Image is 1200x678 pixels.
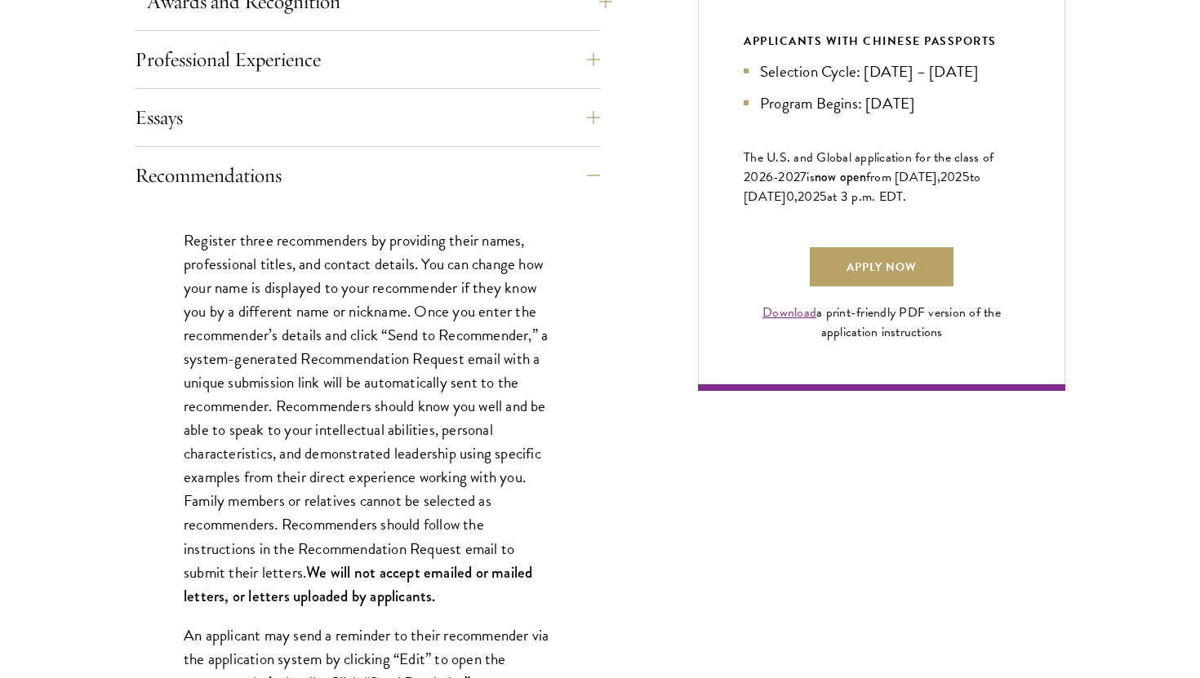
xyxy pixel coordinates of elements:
span: now open [815,167,866,186]
span: 5 [962,167,970,187]
span: 202 [798,187,820,206]
span: 202 [940,167,962,187]
a: Download [762,303,816,322]
span: 6 [766,167,773,187]
p: Register three recommenders by providing their names, professional titles, and contact details. Y... [184,228,551,608]
li: Program Begins: [DATE] [744,91,1020,115]
span: at 3 p.m. EDT. [827,187,907,206]
span: The U.S. and Global application for the class of 202 [744,148,993,187]
button: Essays [135,98,600,137]
span: -202 [773,167,800,187]
a: Apply Now [810,247,953,286]
span: 5 [820,187,827,206]
span: is [807,167,815,187]
div: a print-friendly PDF version of the application instructions [744,303,1020,342]
span: to [DATE] [744,167,980,206]
strong: We will not accept emailed or mailed letters, or letters uploaded by applicants. [184,561,532,607]
span: 7 [800,167,807,187]
button: Professional Experience [135,40,600,79]
button: Recommendations [135,156,600,195]
div: APPLICANTS WITH CHINESE PASSPORTS [744,31,1020,51]
span: from [DATE], [866,167,940,187]
span: 0 [786,187,794,206]
span: , [794,187,798,206]
li: Selection Cycle: [DATE] – [DATE] [744,60,1020,83]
